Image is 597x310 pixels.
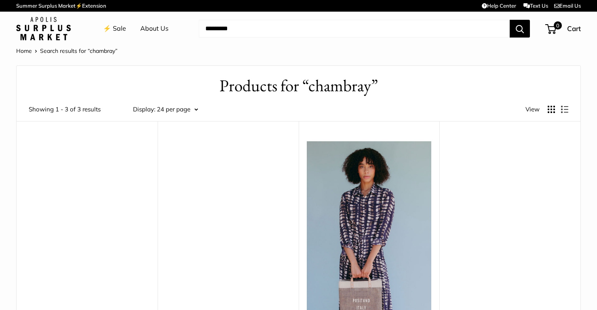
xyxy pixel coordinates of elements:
button: 24 per page [157,104,198,115]
label: Display: [133,104,155,115]
span: Cart [567,24,581,33]
button: Display products as list [561,106,568,113]
span: View [525,104,540,115]
button: Display products as grid [548,106,555,113]
a: Email Us [554,2,581,9]
a: About Us [140,23,169,35]
span: Showing 1 - 3 of 3 results [29,104,101,115]
h1: Products for “chambray” [29,74,568,98]
img: Apolis: Surplus Market [16,17,71,40]
a: 0 Cart [546,22,581,35]
a: Help Center [482,2,516,9]
button: Search [510,20,530,38]
a: description_Our first Chambray Shoulder Market Bagdescription_Adjustable soft leather handle [166,141,291,266]
input: Search... [199,20,510,38]
a: ⚡️ Sale [103,23,126,35]
a: Text Us [523,2,548,9]
a: Shoulder Market Bag in Chambray for Clare V. “Merci Beau Coup” [25,141,150,266]
span: Search results for “chambray” [40,47,118,54]
span: 24 per page [157,105,190,113]
span: 0 [554,21,562,29]
nav: Breadcrumb [16,46,118,56]
a: Home [16,47,32,54]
